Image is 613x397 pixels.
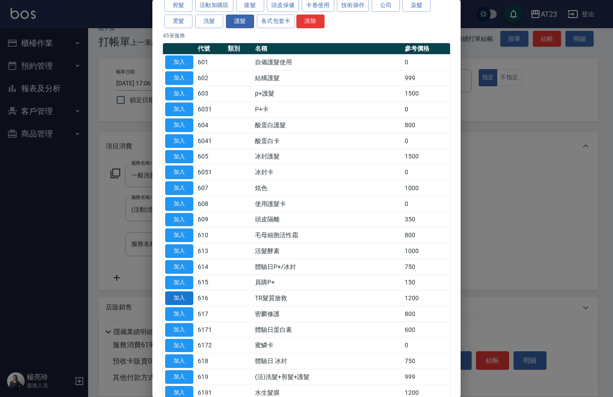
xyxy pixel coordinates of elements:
td: 614 [196,259,225,275]
button: 加入 [165,213,193,227]
button: 加入 [165,103,193,116]
button: 各式包套卡 [257,15,295,28]
td: (活)洗髮+剪髮+護髮 [253,369,403,385]
button: 加入 [165,197,193,211]
td: 0 [403,338,450,353]
td: 體驗日蛋白素 [253,322,403,338]
button: 加入 [165,118,193,132]
td: 6172 [196,338,225,353]
td: 冰封卡 [253,165,403,180]
td: 1500 [403,86,450,102]
button: 加入 [165,291,193,305]
td: 0 [403,196,450,212]
button: 護髮 [226,15,254,28]
button: 加入 [165,181,193,195]
td: 6051 [196,165,225,180]
button: 燙髮 [164,15,192,28]
td: 0 [403,165,450,180]
p: 45 筆服務 [163,32,450,40]
td: 600 [403,322,450,338]
td: 619 [196,369,225,385]
td: 601 [196,55,225,70]
td: p+護髮 [253,86,403,102]
td: 1500 [403,149,450,165]
td: 609 [196,212,225,228]
button: 加入 [165,339,193,353]
button: 加入 [165,87,193,101]
td: 6171 [196,322,225,338]
td: 1000 [403,180,450,196]
td: 1000 [403,243,450,259]
td: 使用護髮卡 [253,196,403,212]
button: 加入 [165,150,193,164]
td: 800 [403,306,450,322]
th: 類別 [225,43,253,55]
td: 608 [196,196,225,212]
td: 618 [196,353,225,369]
td: 750 [403,353,450,369]
th: 參考價格 [403,43,450,55]
td: 613 [196,243,225,259]
button: 加入 [165,134,193,148]
button: 加入 [165,228,193,242]
td: 體驗日P+/冰封 [253,259,403,275]
td: 605 [196,149,225,165]
th: 名稱 [253,43,403,55]
td: 活髮酵素 [253,243,403,259]
button: 加入 [165,165,193,179]
button: 清除 [296,15,325,28]
td: 602 [196,70,225,86]
td: 615 [196,275,225,290]
td: 密麟修護 [253,306,403,322]
td: 0 [403,55,450,70]
td: 頭皮隔離 [253,212,403,228]
td: 999 [403,70,450,86]
td: 750 [403,259,450,275]
td: 6031 [196,102,225,118]
button: 加入 [165,55,193,69]
td: 體驗日 冰封 [253,353,403,369]
button: 加入 [165,244,193,258]
button: 加入 [165,260,193,274]
button: 加入 [165,370,193,384]
td: 150 [403,275,450,290]
td: 350 [403,212,450,228]
td: 酸蛋白卡 [253,133,403,149]
td: 800 [403,118,450,133]
td: 炫色 [253,180,403,196]
td: 蜜鱗卡 [253,338,403,353]
td: 1200 [403,290,450,306]
button: 加入 [165,307,193,321]
td: 0 [403,133,450,149]
td: 616 [196,290,225,306]
td: 自備護髮使用 [253,55,403,70]
td: 員購P+ [253,275,403,290]
th: 代號 [196,43,225,55]
button: 加入 [165,323,193,337]
td: 617 [196,306,225,322]
td: 毛母細胞活性霜 [253,228,403,243]
td: 999 [403,369,450,385]
button: 加入 [165,71,193,85]
td: 6041 [196,133,225,149]
td: 結構護髮 [253,70,403,86]
td: 酸蛋白護髮 [253,118,403,133]
td: 603 [196,86,225,102]
button: 洗髮 [195,15,223,28]
td: 607 [196,180,225,196]
button: 加入 [165,354,193,368]
td: 0 [403,102,450,118]
td: 610 [196,228,225,243]
td: 800 [403,228,450,243]
td: TR髮質搶救 [253,290,403,306]
button: 加入 [165,276,193,290]
td: P+卡 [253,102,403,118]
td: 冰封護髮 [253,149,403,165]
td: 604 [196,118,225,133]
